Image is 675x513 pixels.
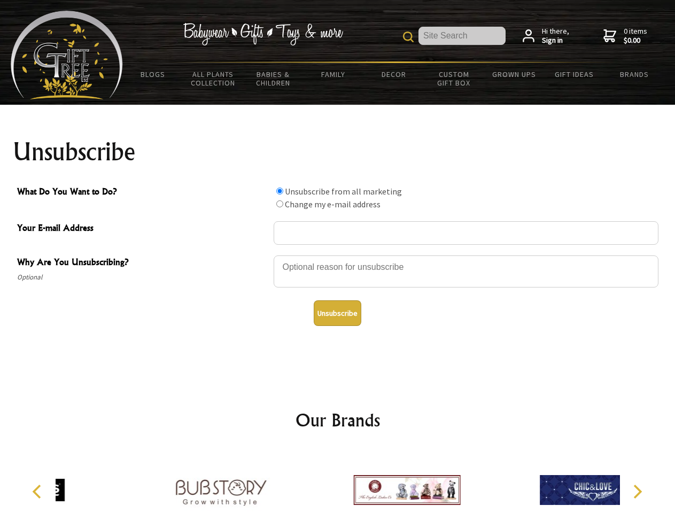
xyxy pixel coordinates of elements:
label: Change my e-mail address [285,199,381,209]
button: Previous [27,480,50,503]
img: product search [403,32,414,42]
input: What Do You Want to Do? [276,188,283,195]
a: Grown Ups [484,63,544,85]
strong: $0.00 [624,36,647,45]
span: 0 items [624,26,647,45]
h1: Unsubscribe [13,139,663,165]
label: Unsubscribe from all marketing [285,186,402,197]
input: What Do You Want to Do? [276,200,283,207]
a: All Plants Collection [183,63,244,94]
button: Next [625,480,649,503]
span: Optional [17,271,268,284]
h2: Our Brands [21,407,654,433]
button: Unsubscribe [314,300,361,326]
a: BLOGS [123,63,183,85]
textarea: Why Are You Unsubscribing? [274,255,658,287]
input: Site Search [418,27,506,45]
img: Babywear - Gifts - Toys & more [183,23,343,45]
strong: Sign in [542,36,569,45]
a: Decor [363,63,424,85]
span: Your E-mail Address [17,221,268,237]
a: Custom Gift Box [424,63,484,94]
span: Why Are You Unsubscribing? [17,255,268,271]
img: Babyware - Gifts - Toys and more... [11,11,123,99]
input: Your E-mail Address [274,221,658,245]
a: 0 items$0.00 [603,27,647,45]
span: What Do You Want to Do? [17,185,268,200]
span: Hi there, [542,27,569,45]
a: Gift Ideas [544,63,604,85]
a: Hi there,Sign in [523,27,569,45]
a: Babies & Children [243,63,304,94]
a: Brands [604,63,665,85]
a: Family [304,63,364,85]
